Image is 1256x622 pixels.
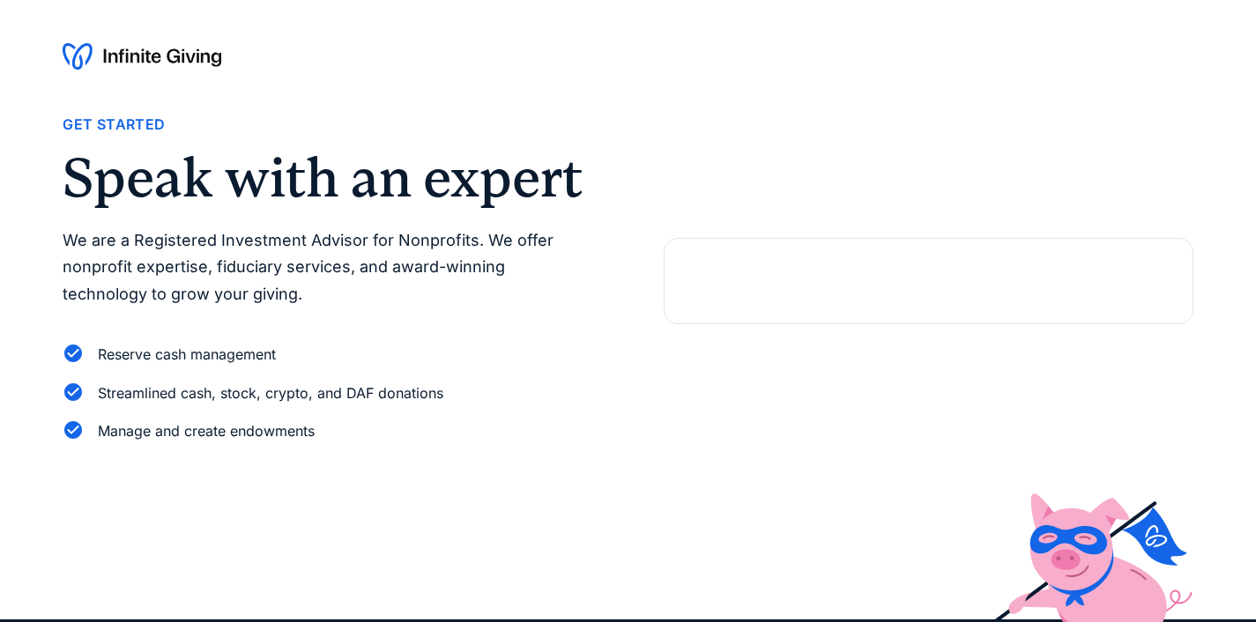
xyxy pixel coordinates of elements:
[63,151,592,205] h2: Speak with an expert
[98,343,276,367] div: Reserve cash management
[98,381,443,405] div: Streamlined cash, stock, crypto, and DAF donations
[63,113,165,137] div: Get Started
[98,419,315,443] div: Manage and create endowments
[63,227,592,308] p: We are a Registered Investment Advisor for Nonprofits. We offer nonprofit expertise, fiduciary se...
